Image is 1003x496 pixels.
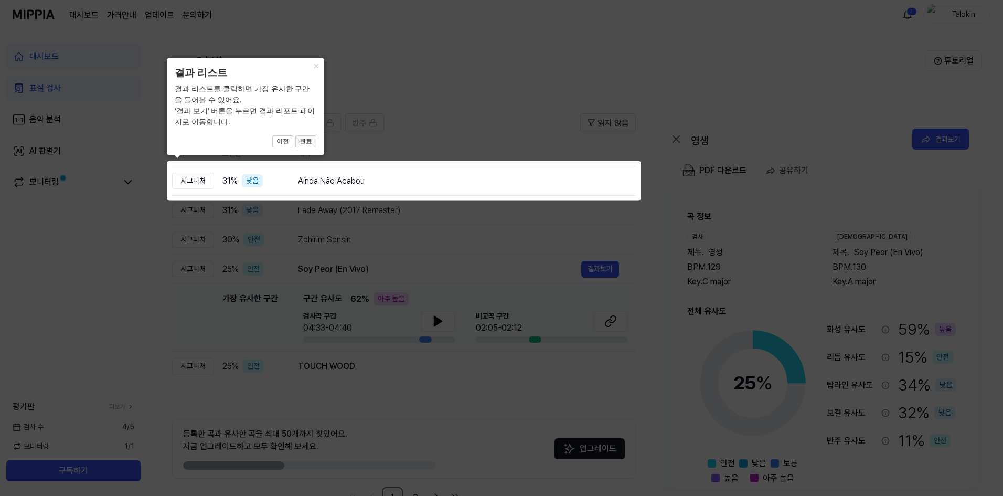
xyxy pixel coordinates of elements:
span: 31 % [222,175,238,187]
header: 결과 리스트 [175,66,316,81]
div: 낮음 [242,174,263,187]
button: Close [307,58,324,72]
div: Ainda Não Acabou [298,175,619,187]
div: 결과 리스트를 클릭하면 가장 유사한 구간을 들어볼 수 있어요. ‘결과 보기’ 버튼을 누르면 결과 리포트 페이지로 이동합니다. [175,83,316,128]
div: 시그니처 [172,173,214,189]
button: 이전 [272,135,293,148]
button: 완료 [295,135,316,148]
